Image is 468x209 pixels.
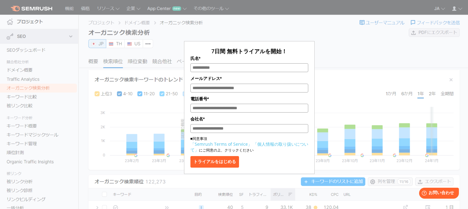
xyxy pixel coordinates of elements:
[190,96,308,102] label: 電話番号*
[190,141,308,153] a: 「個人情報の取り扱いについて」
[190,136,308,153] p: ■同意事項 にご同意の上、クリックください
[190,75,308,82] label: メールアドレス*
[190,156,239,168] button: トライアルをはじめる
[190,141,252,147] a: 「Semrush Terms of Service」
[211,47,287,55] span: 7日間 無料トライアルを開始！
[414,185,461,202] iframe: Help widget launcher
